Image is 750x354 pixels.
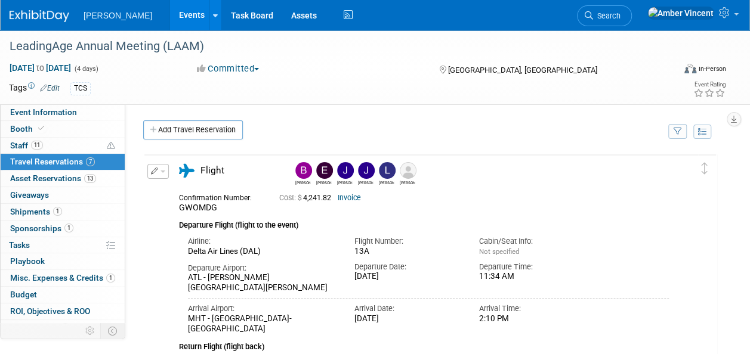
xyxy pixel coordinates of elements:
[1,270,125,286] a: Misc. Expenses & Credits1
[70,82,91,95] div: TCS
[188,273,337,293] div: ATL - [PERSON_NAME][GEOGRAPHIC_DATA][PERSON_NAME]
[61,323,70,332] span: 5
[622,62,726,80] div: Event Format
[693,82,726,88] div: Event Rating
[179,164,195,178] i: Flight
[698,64,726,73] div: In-Person
[397,162,418,185] div: Michele Mummert
[1,253,125,269] a: Playbook
[10,306,90,316] span: ROI, Objectives & ROO
[10,10,69,22] img: ExhibitDay
[358,162,375,179] img: Josh Stuedeman
[354,236,461,247] div: Flight Number:
[1,187,125,203] a: Giveaways
[1,320,125,336] a: Attachments5
[479,272,585,282] div: 11:34 AM
[400,179,415,185] div: Michele Mummert
[354,247,461,257] div: 13A
[316,179,331,185] div: Emily Foreman
[80,323,101,339] td: Personalize Event Tab Strip
[358,179,373,185] div: Josh Stuedeman
[106,274,115,282] span: 1
[10,223,73,233] span: Sponsorships
[400,162,416,179] img: Michele Mummert
[10,190,49,200] span: Giveaways
[448,66,597,74] span: [GEOGRAPHIC_DATA], [GEOGRAPHIC_DATA]
[295,162,312,179] img: Brandon Stephens
[1,204,125,220] a: Shipments1
[84,11,152,20] span: [PERSON_NAME]
[593,11,621,20] span: Search
[1,221,125,237] a: Sponsorships1
[9,82,60,95] td: Tags
[479,247,518,256] span: Not specified
[64,223,73,232] span: 1
[292,162,313,185] div: Brandon Stephens
[188,314,337,334] div: MHT - [GEOGRAPHIC_DATA]-[GEOGRAPHIC_DATA]
[354,262,461,272] div: Departure Date:
[84,174,96,183] span: 13
[143,120,243,139] a: Add Travel Reservation
[10,124,47,133] span: Booth
[295,179,310,185] div: Brandon Stephens
[355,162,376,185] div: Josh Stuedeman
[10,290,37,299] span: Budget
[31,141,43,150] span: 11
[10,157,95,166] span: Travel Reservations
[1,237,125,253] a: Tasks
[38,125,44,132] i: Booth reservation complete
[9,240,30,250] span: Tasks
[10,207,62,216] span: Shipments
[479,236,585,247] div: Cabin/Seat Info:
[376,162,397,185] div: Lorrel Filliater
[179,203,217,212] span: GWOMDG
[101,323,125,339] td: Toggle Event Tabs
[354,303,461,314] div: Arrival Date:
[10,256,45,266] span: Playbook
[338,194,361,202] a: Invoice
[577,5,632,26] a: Search
[200,165,224,176] span: Flight
[9,63,72,73] span: [DATE] [DATE]
[40,84,60,92] a: Edit
[10,323,70,333] span: Attachments
[354,314,461,324] div: [DATE]
[1,303,125,319] a: ROI, Objectives & ROO
[1,287,125,303] a: Budget
[279,194,303,202] span: Cost: $
[10,107,77,117] span: Event Information
[1,121,125,137] a: Booth
[334,162,355,185] div: Jaime Butler
[35,63,46,73] span: to
[479,262,585,272] div: Departure Time:
[1,170,125,187] a: Asset Reservations13
[1,154,125,170] a: Travel Reservations7
[379,162,396,179] img: Lorrel Filliater
[337,179,352,185] div: Jaime Butler
[1,138,125,154] a: Staff11
[193,63,264,75] button: Committed
[73,65,98,73] span: (4 days)
[379,179,394,185] div: Lorrel Filliater
[479,314,585,324] div: 2:10 PM
[479,303,585,314] div: Arrival Time:
[313,162,334,185] div: Emily Foreman
[5,36,665,57] div: LeadingAge Annual Meeting (LAAM)
[179,190,261,203] div: Confirmation Number:
[10,173,96,183] span: Asset Reservations
[188,247,337,257] div: Delta Air Lines (DAL)
[10,273,115,282] span: Misc. Expenses & Credits
[188,303,337,314] div: Arrival Airport:
[10,141,43,150] span: Staff
[674,128,682,136] i: Filter by Traveler
[188,263,337,274] div: Departure Airport:
[337,162,354,179] img: Jaime Butler
[647,7,714,20] img: Amber Vincent
[179,334,669,353] div: Return Flight (flight back)
[86,157,95,166] span: 7
[702,163,708,175] i: Click and drag to move item
[684,64,696,73] img: Format-Inperson.png
[279,194,336,202] span: 4,241.82
[354,272,461,282] div: [DATE]
[1,104,125,120] a: Event Information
